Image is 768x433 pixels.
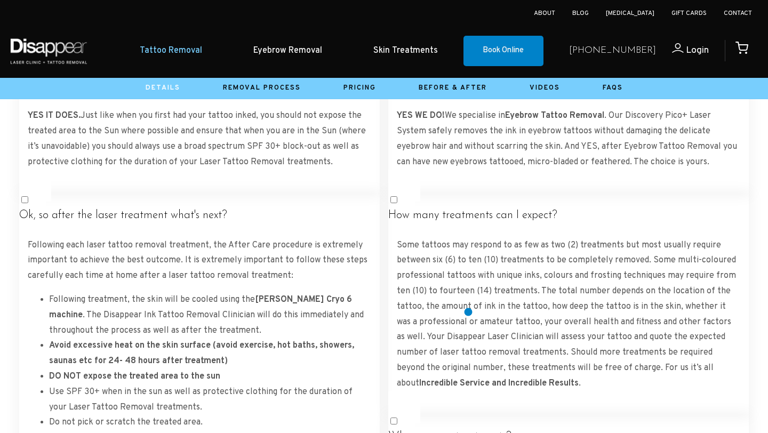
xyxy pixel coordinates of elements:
[49,371,220,382] strong: DO NOT expose the treated area to the sun
[19,100,380,178] div: Just like when you first had your tattoo inked, you should not expose the treated area to the Sun...
[388,229,749,400] div: Some tattoos may respond to as few as two (2) treatments but most usually require between six (6)...
[724,9,752,18] a: Contact
[348,35,463,67] a: Skin Treatments
[534,9,555,18] a: About
[569,43,656,59] a: [PHONE_NUMBER]
[463,36,543,67] a: Book Online
[686,44,709,57] span: Login
[343,84,376,92] a: Pricing
[388,209,749,222] h4: How many treatments can I expect?
[223,84,301,92] a: Removal Process
[505,110,604,121] a: Eyebrow Tattoo Removal
[603,84,623,92] a: Faqs
[530,84,560,92] a: Videos
[19,209,380,222] h4: Ok, so after the laser treatment what's next?
[49,384,371,415] li: Use SPF 30+ when in the sun as well as protective clothing for the duration of your Laser Tattoo ...
[606,9,654,18] a: [MEDICAL_DATA]
[419,378,579,389] a: Incredible Service and Incredible Results
[49,415,371,430] li: Do not pick or scratch the treated area.
[49,294,352,320] strong: [PERSON_NAME] Cryo 6 machine
[49,292,371,338] li: Following treatment, the skin will be cooled using the . The Disappear Ink Tattoo Removal Clinici...
[146,84,180,92] a: Details
[656,43,709,59] a: Login
[397,110,445,121] strong: YES WE DO!
[49,340,354,366] strong: Avoid excessive heat on the skin surface (avoid exercise, hot baths, showers, saunas etc for 24- ...
[572,9,589,18] a: Blog
[114,35,228,67] a: Tattoo Removal
[671,9,707,18] a: Gift Cards
[419,84,487,92] a: Before & After
[388,100,749,178] div: We specialise in . Our Discovery Pico+ Laser System safely removes the ink in eyebrow tattoos wit...
[8,32,89,70] img: Disappear - Laser Clinic and Tattoo Removal Services in Sydney, Australia
[228,35,348,67] a: Eyebrow Removal
[28,110,81,121] strong: YES IT DOES.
